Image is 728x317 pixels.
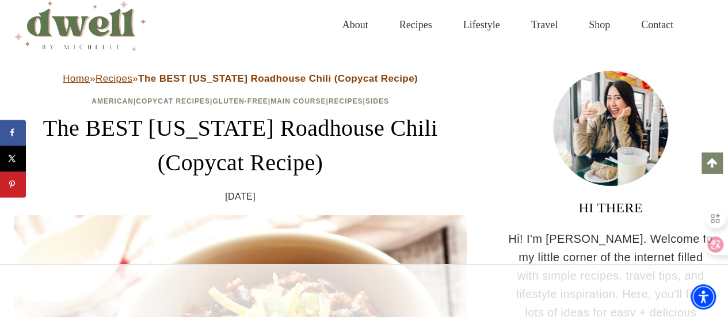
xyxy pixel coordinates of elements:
[327,6,384,44] a: About
[691,284,716,310] div: Accessibility Menu
[270,97,326,105] a: Main Course
[225,189,256,204] time: [DATE]
[702,152,722,173] a: Scroll to top
[92,97,134,105] a: American
[365,97,389,105] a: Sides
[516,6,573,44] a: Travel
[448,6,516,44] a: Lifestyle
[212,97,268,105] a: Gluten-Free
[138,73,418,84] strong: The BEST [US_STATE] Roadhouse Chili (Copycat Recipe)
[136,97,210,105] a: Copycat Recipes
[14,111,467,180] h1: The BEST [US_STATE] Roadhouse Chili (Copycat Recipe)
[329,97,363,105] a: Recipes
[63,73,418,84] span: » »
[695,15,714,35] button: View Search Form
[507,197,714,218] h3: HI THERE
[384,6,448,44] a: Recipes
[155,265,574,317] iframe: Advertisement
[96,73,132,84] a: Recipes
[63,73,90,84] a: Home
[327,6,689,44] nav: Primary Navigation
[626,6,689,44] a: Contact
[573,6,626,44] a: Shop
[92,97,389,105] span: | | | | |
